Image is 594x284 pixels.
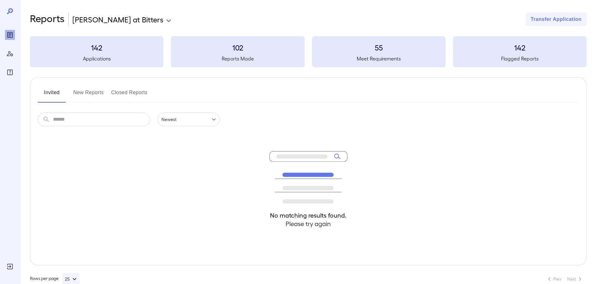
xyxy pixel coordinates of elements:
h2: Reports [30,12,65,26]
h5: Flagged Reports [453,55,587,62]
h3: 142 [30,42,163,52]
h3: 55 [312,42,446,52]
h3: 102 [171,42,304,52]
button: New Reports [73,88,104,103]
div: FAQ [5,67,15,77]
h5: Reports Made [171,55,304,62]
summary: 142Applications102Reports Made55Meet Requirements142Flagged Reports [30,36,587,67]
div: Reports [5,30,15,40]
h4: Please try again [269,219,347,228]
div: Log Out [5,262,15,272]
h4: No matching results found. [269,211,347,219]
nav: pagination navigation [543,274,587,284]
div: Manage Users [5,49,15,59]
h5: Applications [30,55,163,62]
div: Newest [157,113,220,126]
h5: Meet Requirements [312,55,446,62]
p: [PERSON_NAME] at Bitters [72,14,163,24]
h3: 142 [453,42,587,52]
button: Invited [38,88,66,103]
button: Transfer Application [526,12,587,26]
button: Closed Reports [111,88,148,103]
